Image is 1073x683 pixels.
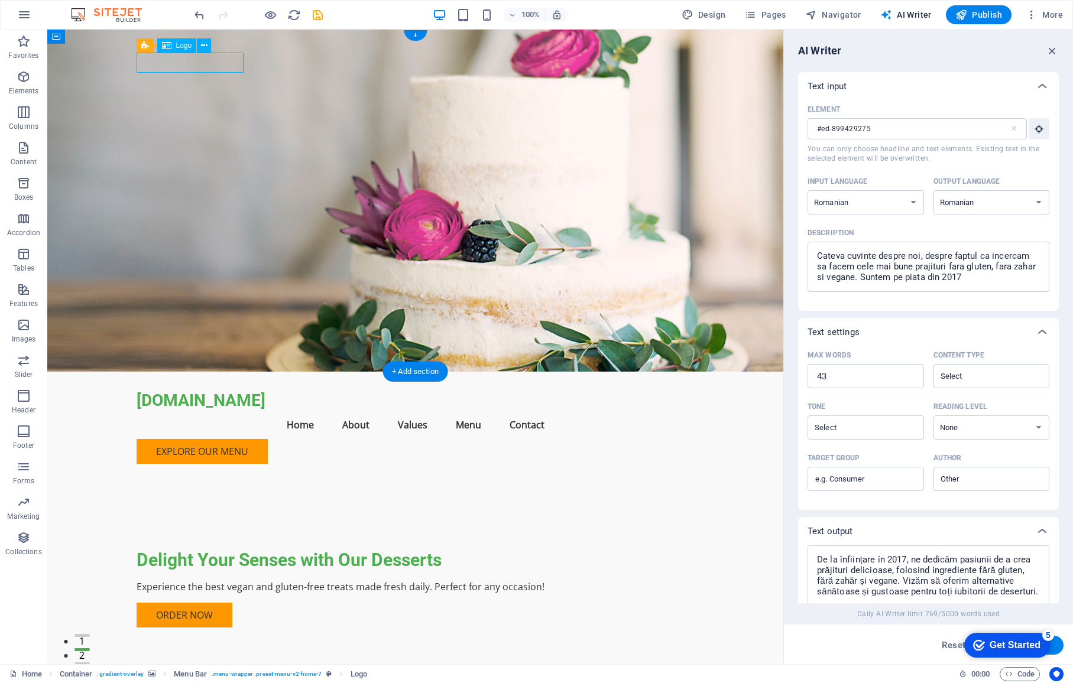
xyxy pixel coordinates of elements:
[942,640,965,650] span: Reset
[13,441,34,450] p: Footer
[12,334,36,344] p: Images
[798,517,1059,545] div: Text output
[980,669,981,678] span: :
[798,100,1059,311] div: Text input
[808,365,924,388] input: Max words
[35,13,86,24] div: Get Started
[1049,667,1064,681] button: Usercentrics
[7,512,40,521] p: Marketing
[677,5,731,24] button: Design
[503,8,545,22] button: 100%
[351,667,367,681] span: Click to select. Double-click to edit
[11,157,37,167] p: Content
[813,248,1043,286] textarea: Description
[955,9,1002,21] span: Publish
[808,350,851,360] p: Max words
[287,8,301,22] button: reload
[740,5,790,24] button: Pages
[682,9,726,21] span: Design
[933,402,987,411] p: Reading level
[326,671,332,677] i: This element is a customizable preset
[9,667,42,681] a: Click to cancel selection. Double-click to open Pages
[1021,5,1068,24] button: More
[60,667,367,681] nav: breadcrumb
[9,122,38,131] p: Columns
[933,415,1050,440] select: Reading level
[808,453,860,463] p: Target group
[808,177,868,186] p: Input language
[193,8,206,22] i: Undo: Change text (Ctrl+Z)
[287,8,301,22] i: Reload page
[798,72,1059,100] div: Text input
[1029,118,1049,139] button: ElementYou can only choose headline and text elements. Existing text in the selected element will...
[933,177,1000,186] p: Output language
[13,264,34,273] p: Tables
[148,671,155,677] i: This element contains a background
[946,5,1012,24] button: Publish
[9,299,38,308] p: Features
[808,80,847,92] p: Text input
[805,9,861,21] span: Navigator
[192,8,206,22] button: undo
[14,193,34,202] p: Boxes
[808,118,1009,139] input: ElementYou can only choose headline and text elements. Existing text in the selected element will...
[808,105,840,114] p: Element
[5,547,41,557] p: Collections
[310,8,325,22] button: save
[27,633,42,636] button: 3
[808,190,924,214] select: Input language
[880,9,932,21] span: AI Writer
[808,470,924,489] input: Target group
[15,370,33,379] p: Slider
[7,228,40,238] p: Accordion
[933,190,1050,214] select: Output language
[798,44,841,58] h6: AI Writer
[1026,9,1063,21] span: More
[813,551,1043,600] textarea: De la înființare în 2017, ne dedicăm pasiunii de a crea prăjituri delicioase, folosind ingredient...
[9,86,39,96] p: Elements
[971,667,990,681] span: 00 00
[811,419,901,436] input: ToneClear
[521,8,540,22] h6: 100%
[937,470,1027,487] input: AuthorClear
[97,667,144,681] span: . gradient-overlay
[800,5,866,24] button: Navigator
[808,144,1049,163] span: You can only choose headline and text elements. Existing text in the selected element will be ove...
[9,6,96,31] div: Get Started 5 items remaining, 0% complete
[933,453,962,463] p: Author
[876,5,936,24] button: AI Writer
[1005,667,1035,681] span: Code
[798,318,1059,346] div: Text settings
[808,402,825,411] p: Tone
[933,350,984,360] p: Content type
[552,9,562,20] i: On resize automatically adjust zoom level to fit chosen device.
[13,476,34,486] p: Forms
[212,667,322,681] span: . menu-wrapper .preset-menu-v2-home-7
[27,619,42,622] button: 2
[68,8,157,22] img: Editor Logo
[744,9,786,21] span: Pages
[8,51,38,60] p: Favorites
[1000,667,1040,681] button: Code
[382,362,448,382] div: + Add section
[959,667,990,681] h6: Session time
[263,8,277,22] button: Click here to leave preview mode and continue editing
[404,30,427,41] div: +
[87,2,99,14] div: 5
[311,8,325,22] i: Save (Ctrl+S)
[798,346,1059,510] div: Text settings
[174,667,207,681] span: Click to select. Double-click to edit
[857,609,1000,619] span: Daily AI Writer limit 769/5000 words used
[808,525,853,537] p: Text output
[808,326,860,338] p: Text settings
[808,228,854,238] p: Description
[60,667,93,681] span: Click to select. Double-click to edit
[12,405,35,415] p: Header
[937,367,1027,385] input: Content typeClear
[27,604,42,607] button: 1
[176,42,192,49] span: Logo
[935,636,972,655] button: Reset
[677,5,731,24] div: Design (Ctrl+Alt+Y)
